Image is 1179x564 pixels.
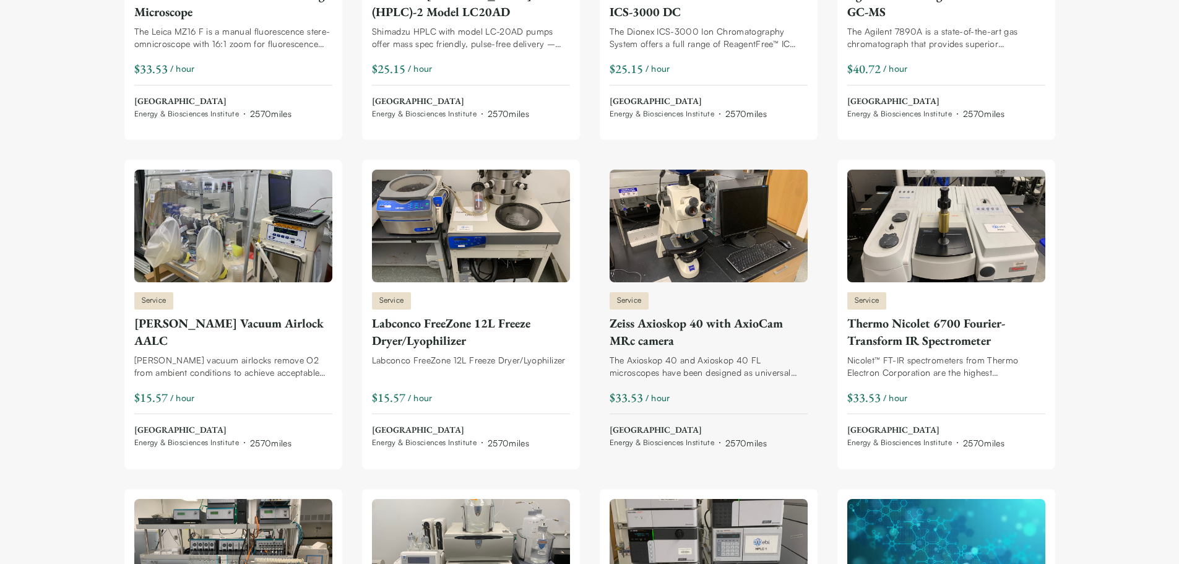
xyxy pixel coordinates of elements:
[646,391,670,404] span: / hour
[408,62,433,75] span: / hour
[725,107,767,120] div: 2570 miles
[372,354,570,367] div: Labconco FreeZone 12L Freeze Dryer/Lyophilizer
[134,315,332,349] div: [PERSON_NAME] Vacuum Airlock AALC
[372,60,405,77] div: $25.15
[847,424,1005,436] span: [GEOGRAPHIC_DATA]
[488,436,529,449] div: 2570 miles
[134,60,168,77] div: $33.53
[847,389,881,406] div: $33.53
[170,391,195,404] span: / hour
[963,436,1004,449] div: 2570 miles
[134,424,292,436] span: [GEOGRAPHIC_DATA]
[372,389,405,406] div: $15.57
[134,170,332,449] a: COY Vacuum Airlock AALCService[PERSON_NAME] Vacuum Airlock AALC[PERSON_NAME] vacuum airlocks remo...
[488,107,529,120] div: 2570 miles
[372,95,530,108] span: [GEOGRAPHIC_DATA]
[847,438,952,448] span: Energy & Biosciences Institute
[847,25,1045,50] div: The Agilent 7890A is a state-of-the-art gas chromatograph that provides superior performance for ...
[134,170,332,282] img: COY Vacuum Airlock AALC
[610,170,808,449] a: Zeiss Axioskop 40 with AxioCam MRc cameraServiceZeiss Axioskop 40 with AxioCam MRc cameraThe Axio...
[372,292,412,310] span: Service
[134,25,332,50] div: The Leica MZ16 F is a manual fluorescence stere-omnicroscope with 16:1 zoom for fluorescence appl...
[963,107,1004,120] div: 2570 miles
[610,354,808,379] div: The Axioskop 40 and Axioskop 40 FL microscopes have been designed as universal microscopes for bi...
[610,292,649,310] span: Service
[372,109,477,119] span: Energy & Biosciences Institute
[134,389,168,406] div: $15.57
[847,60,881,77] div: $40.72
[170,62,195,75] span: / hour
[847,109,952,119] span: Energy & Biosciences Institute
[134,292,174,310] span: Service
[250,107,292,120] div: 2570 miles
[610,438,715,448] span: Energy & Biosciences Institute
[134,109,240,119] span: Energy & Biosciences Institute
[408,391,433,404] span: / hour
[250,436,292,449] div: 2570 miles
[134,95,292,108] span: [GEOGRAPHIC_DATA]
[372,315,570,349] div: Labconco FreeZone 12L Freeze Dryer/Lyophilizer
[372,25,570,50] div: Shimadzu HPLC with model LC-20AD pumps offer mass spec friendly, pulse-free delivery – the most s...
[847,292,887,310] span: Service
[134,354,332,379] div: [PERSON_NAME] vacuum airlocks remove O2 from ambient conditions to achieve acceptable levels of O...
[372,170,570,282] img: Labconco FreeZone 12L Freeze Dryer/Lyophilizer
[610,60,643,77] div: $25.15
[610,389,643,406] div: $33.53
[134,438,240,448] span: Energy & Biosciences Institute
[847,170,1045,282] img: Thermo Nicolet 6700 Fourier-Transform IR Spectrometer
[847,315,1045,349] div: Thermo Nicolet 6700 Fourier-Transform IR Spectrometer
[847,354,1045,379] div: Nicolet™ FT-IR spectrometers from Thermo Electron Corporation are the highest performance FT-IR s...
[610,25,808,50] div: The Dionex ICS-3000 Ion Chromatography System offers a full range of ReagentFree™ IC (RFIC™) comp...
[610,109,715,119] span: Energy & Biosciences Institute
[610,315,808,349] div: Zeiss Axioskop 40 with AxioCam MRc camera
[883,62,908,75] span: / hour
[646,62,670,75] span: / hour
[372,438,477,448] span: Energy & Biosciences Institute
[610,170,808,282] img: Zeiss Axioskop 40 with AxioCam MRc camera
[372,424,530,436] span: [GEOGRAPHIC_DATA]
[372,170,570,449] a: Labconco FreeZone 12L Freeze Dryer/LyophilizerServiceLabconco FreeZone 12L Freeze Dryer/Lyophiliz...
[883,391,908,404] span: / hour
[847,170,1045,449] a: Thermo Nicolet 6700 Fourier-Transform IR SpectrometerServiceThermo Nicolet 6700 Fourier-Transform...
[725,436,767,449] div: 2570 miles
[610,424,767,436] span: [GEOGRAPHIC_DATA]
[610,95,767,108] span: [GEOGRAPHIC_DATA]
[847,95,1005,108] span: [GEOGRAPHIC_DATA]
